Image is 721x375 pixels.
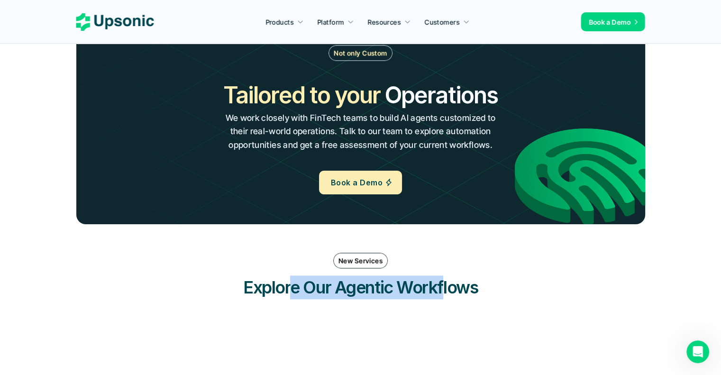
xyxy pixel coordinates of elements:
[129,15,148,34] img: Profile image for Mehmet
[9,80,180,126] div: Bize mesaj gönderinMümkün olan en kısa sürede yanıtlayacağız
[385,79,498,111] h2: Operations
[331,176,383,190] p: Book a Demo
[260,13,309,30] a: Products
[265,17,293,27] p: Products
[589,17,631,27] p: Book a Demo
[19,88,158,98] div: Bize mesaj gönderin
[686,340,709,363] iframe: Intercom live chat
[334,48,387,58] p: Not only Custom
[163,15,180,32] div: Kapat
[223,79,380,111] h2: Tailored to your
[19,98,158,118] div: Mümkün olan en kısa sürede yanıtlayacağız
[219,275,503,299] h3: Explore Our Agentic Workflows
[319,171,402,194] a: Book a Demo
[17,309,78,316] span: [PERSON_NAME]
[338,256,383,265] p: New Services
[128,309,156,316] span: Mesajlar
[317,17,344,27] p: Platform
[425,17,460,27] p: Customers
[95,285,190,323] button: Mesajlar
[368,17,401,27] p: Resources
[19,23,86,38] img: logo
[223,111,498,152] p: We work closely with FinTech teams to build AI agents customized to their real-world operations. ...
[581,12,645,31] a: Book a Demo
